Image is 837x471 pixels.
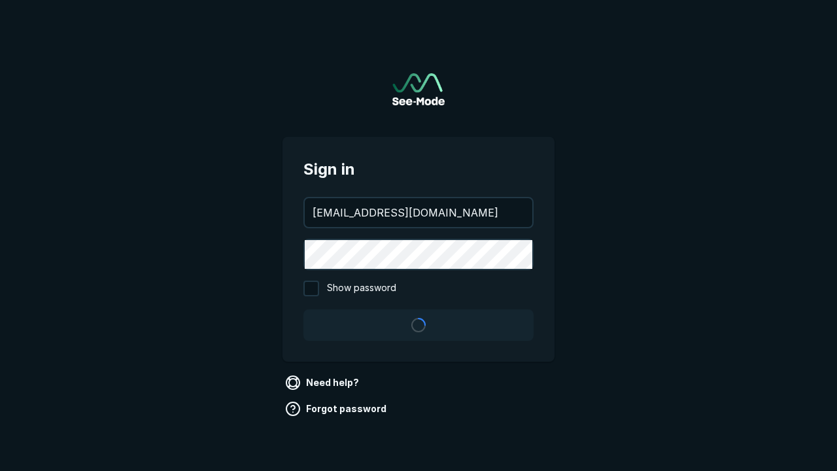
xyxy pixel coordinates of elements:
a: Need help? [282,372,364,393]
img: See-Mode Logo [392,73,445,105]
a: Forgot password [282,398,392,419]
span: Sign in [303,158,534,181]
input: your@email.com [305,198,532,227]
a: Go to sign in [392,73,445,105]
span: Show password [327,281,396,296]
